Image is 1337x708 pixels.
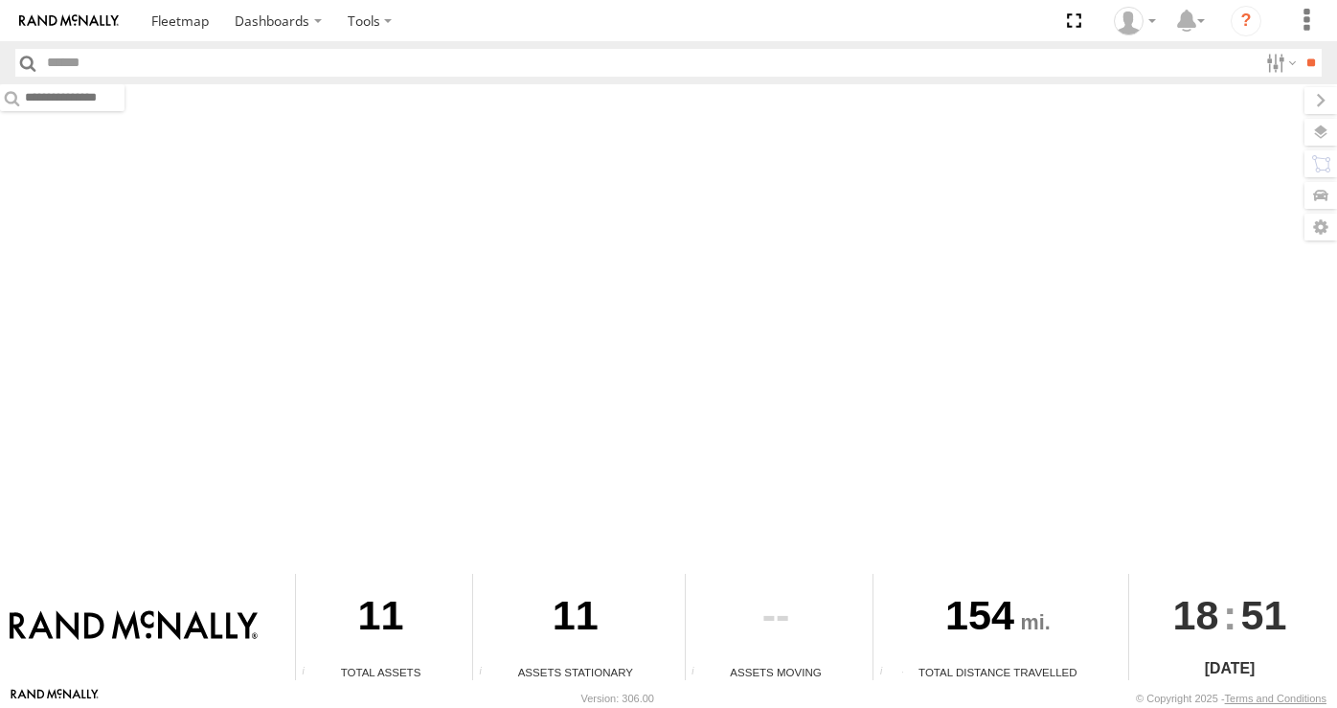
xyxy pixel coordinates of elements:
[473,666,502,680] div: Total number of assets current stationary.
[1136,693,1326,704] div: © Copyright 2025 -
[1107,7,1163,35] div: Valeo Dash
[473,574,677,664] div: 11
[10,610,258,643] img: Rand McNally
[1129,657,1329,680] div: [DATE]
[11,689,99,708] a: Visit our Website
[686,664,867,680] div: Assets Moving
[19,14,119,28] img: rand-logo.svg
[296,666,325,680] div: Total number of Enabled Assets
[873,666,902,680] div: Total distance travelled by all assets within specified date range and applied filters
[1258,49,1300,77] label: Search Filter Options
[1173,574,1219,656] span: 18
[873,574,1122,664] div: 154
[1231,6,1261,36] i: ?
[1129,574,1329,656] div: :
[1241,574,1287,656] span: 51
[873,664,1122,680] div: Total Distance Travelled
[1225,693,1326,704] a: Terms and Conditions
[581,693,654,704] div: Version: 306.00
[473,664,677,680] div: Assets Stationary
[296,664,465,680] div: Total Assets
[686,666,714,680] div: Total number of assets current in transit.
[1304,214,1337,240] label: Map Settings
[296,574,465,664] div: 11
